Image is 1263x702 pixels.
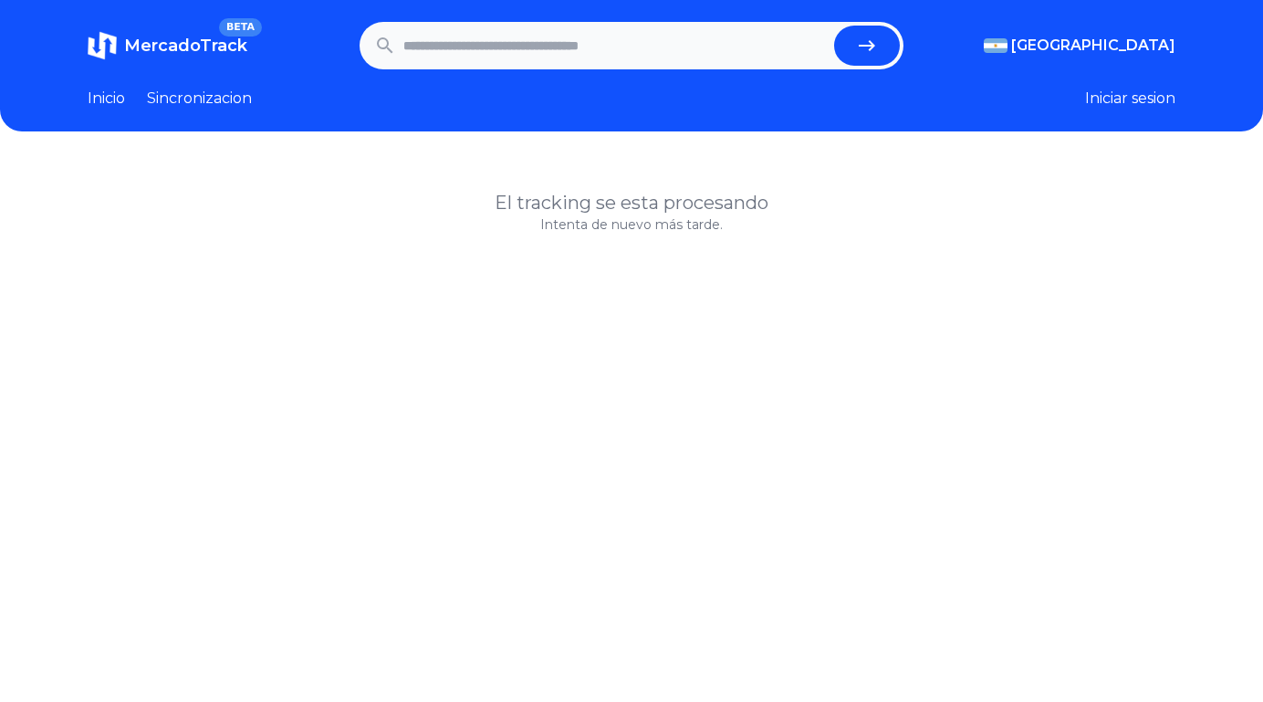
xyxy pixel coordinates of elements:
span: MercadoTrack [124,36,247,56]
a: Inicio [88,88,125,110]
span: [GEOGRAPHIC_DATA] [1011,35,1175,57]
img: Argentina [984,38,1007,53]
button: [GEOGRAPHIC_DATA] [984,35,1175,57]
button: Iniciar sesion [1085,88,1175,110]
a: Sincronizacion [147,88,252,110]
h1: El tracking se esta procesando [88,190,1175,215]
p: Intenta de nuevo más tarde. [88,215,1175,234]
span: BETA [219,18,262,37]
img: MercadoTrack [88,31,117,60]
a: MercadoTrackBETA [88,31,247,60]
